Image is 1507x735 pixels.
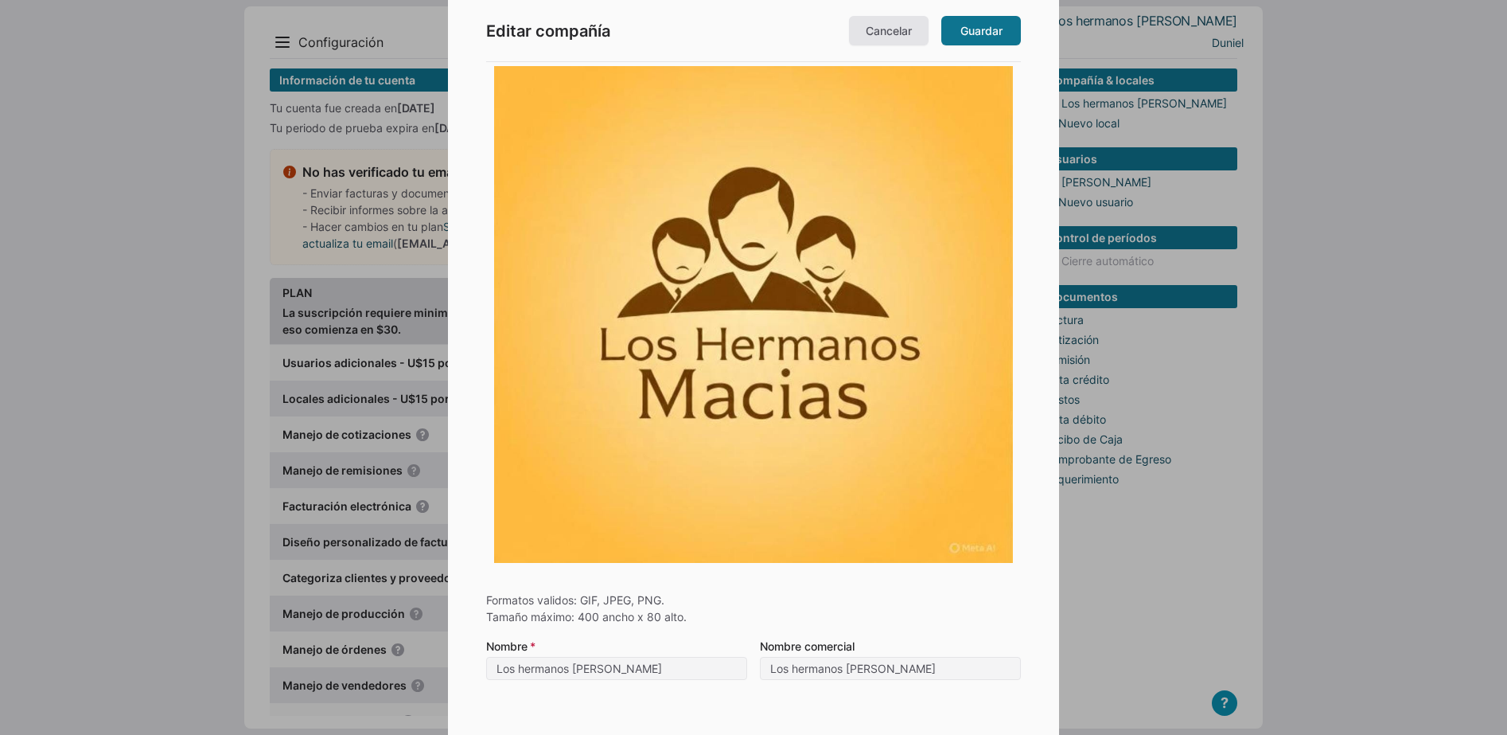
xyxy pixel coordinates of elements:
[760,657,1021,680] input: Nombre comercial
[760,638,1021,680] label: Nombre comercial
[849,16,929,45] a: Cancelar
[760,693,972,710] label: RUC / Cedula / Pasaporte
[486,592,687,625] div: Formatos validos: GIF, JPEG, PNG. Tamaño máximo: 400 ancho x 80 alto.
[486,638,747,655] label: Nombre
[486,21,610,41] span: Editar compañía
[941,16,1021,45] a: Guardar
[985,693,1021,710] label: DV
[486,693,747,710] label: Contribuyente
